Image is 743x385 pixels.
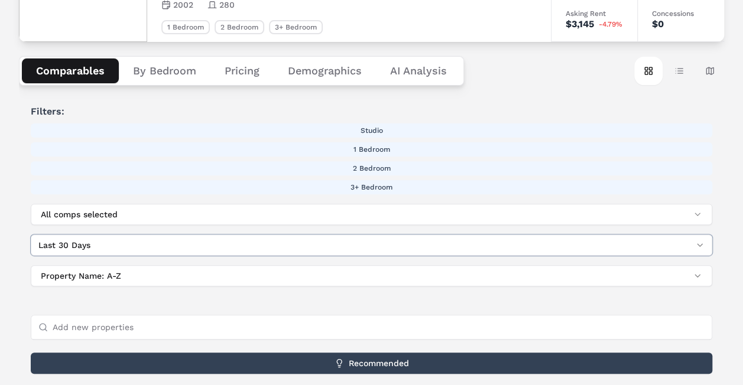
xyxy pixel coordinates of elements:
[161,20,210,34] div: 1 Bedroom
[31,142,712,156] button: 1 Bedroom
[31,204,712,225] button: All comps selected
[119,58,210,83] button: By Bedroom
[31,105,712,119] span: Filters:
[31,123,712,138] button: Studio
[22,58,119,83] button: Comparables
[599,21,622,28] span: -4.79%
[31,265,712,286] button: Property Name: A-Z
[53,315,705,339] input: Add new properties
[376,58,461,83] button: AI Analysis
[31,180,712,194] button: 3+ Bedroom
[652,10,710,17] div: Concessions
[566,10,623,17] div: Asking Rent
[215,20,264,34] div: 2 Bedroom
[652,19,664,29] div: $0
[210,58,274,83] button: Pricing
[566,19,594,29] div: $3,145
[274,58,376,83] button: Demographics
[31,161,712,175] button: 2 Bedroom
[31,353,712,374] button: Recommended
[269,20,323,34] div: 3+ Bedroom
